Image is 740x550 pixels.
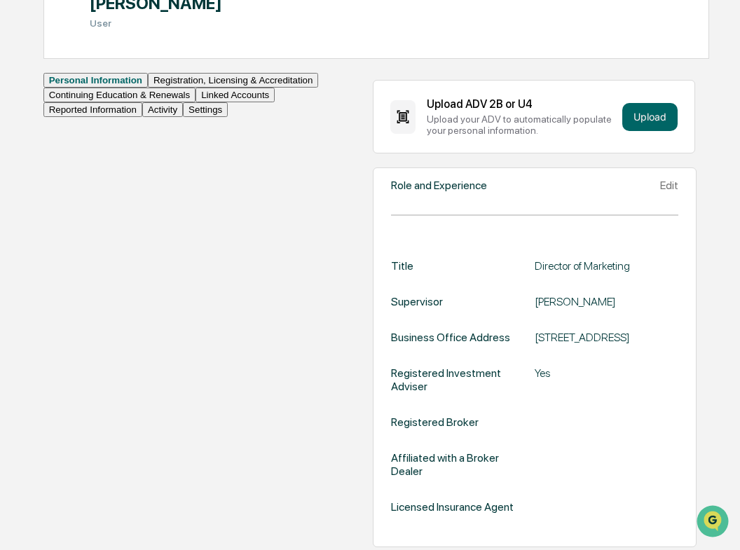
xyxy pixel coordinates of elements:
span: Pylon [139,310,170,320]
div: [PERSON_NAME] [535,295,678,308]
img: Laura McHaffie [14,177,36,200]
div: Licensed Insurance Agent [391,500,514,514]
a: 🗄️Attestations [96,243,179,268]
div: [STREET_ADDRESS] [535,331,678,344]
div: 🔎 [14,277,25,288]
button: Personal Information [43,73,148,88]
img: 1746055101610-c473b297-6a78-478c-a979-82029cc54cd1 [14,107,39,132]
button: Registration, Licensing & Accreditation [148,73,318,88]
button: Linked Accounts [196,88,275,102]
div: Edit [660,179,678,192]
div: Past conversations [14,156,94,167]
button: Upload [622,103,678,131]
img: 8933085812038_c878075ebb4cc5468115_72.jpg [29,107,55,132]
a: 🖐️Preclearance [8,243,96,268]
div: secondary tabs example [43,73,331,117]
a: 🔎Data Lookup [8,270,94,295]
button: Reported Information [43,102,142,117]
div: 🗄️ [102,250,113,261]
div: Title [391,259,413,273]
button: Settings [183,102,228,117]
iframe: Open customer support [695,504,733,542]
div: We're available if you need us! [63,121,193,132]
button: Continuing Education & Renewals [43,88,196,102]
p: How can we help? [14,29,255,52]
div: 🖐️ [14,250,25,261]
div: Supervisor [391,295,443,308]
div: Affiliated with a Broker Dealer [391,451,521,478]
a: Powered byPylon [99,309,170,320]
button: Activity [142,102,183,117]
span: Attestations [116,249,174,263]
span: Data Lookup [28,275,88,289]
div: Upload ADV 2B or U4 [427,97,617,111]
div: Yes [535,366,678,380]
div: Registered Investment Adviser [391,366,521,393]
div: Upload your ADV to automatically populate your personal information. [427,114,617,136]
div: Business Office Address [391,331,510,344]
div: Start new chat [63,107,230,121]
h3: User [90,18,222,29]
span: • [116,191,121,202]
button: Start new chat [238,111,255,128]
input: Clear [36,64,231,78]
div: Role and Experience [391,179,487,192]
span: [PERSON_NAME] [43,191,114,202]
span: [DATE] [124,191,153,202]
div: Director of Marketing [535,259,678,273]
button: See all [217,153,255,170]
span: Preclearance [28,249,90,263]
div: Registered Broker [391,415,479,429]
